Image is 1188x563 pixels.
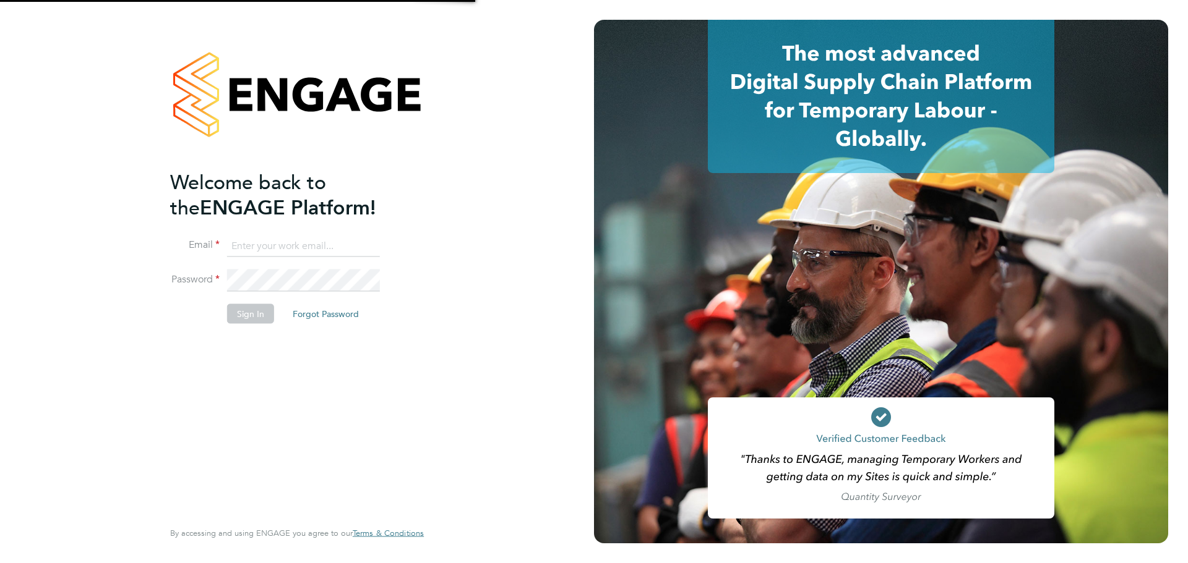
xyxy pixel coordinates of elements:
span: By accessing and using ENGAGE you agree to our [170,528,424,538]
h2: ENGAGE Platform! [170,169,411,220]
span: Terms & Conditions [353,528,424,538]
button: Forgot Password [283,304,369,324]
span: Welcome back to the [170,170,326,219]
input: Enter your work email... [227,235,380,257]
button: Sign In [227,304,274,324]
label: Email [170,239,220,252]
a: Terms & Conditions [353,528,424,538]
label: Password [170,273,220,286]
